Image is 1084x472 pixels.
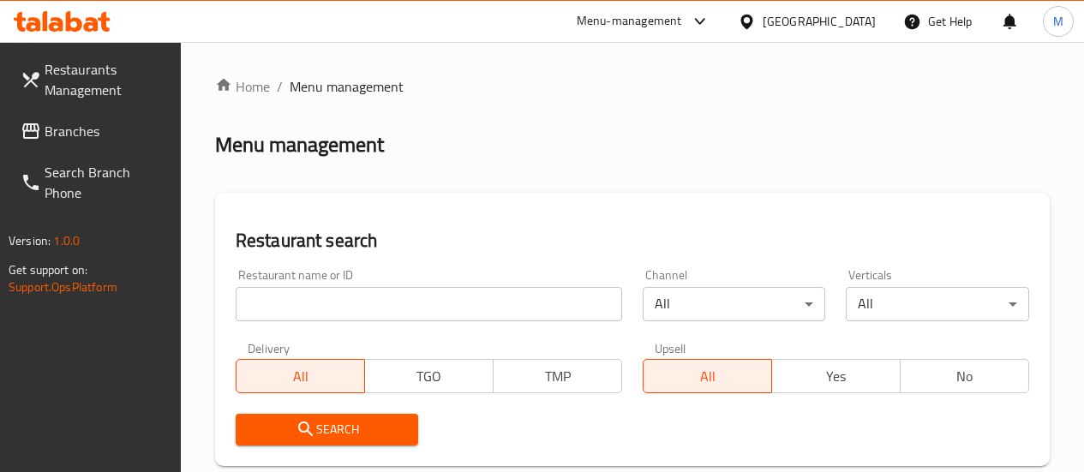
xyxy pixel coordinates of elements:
a: Search Branch Phone [7,152,181,213]
button: Search [236,414,419,445]
button: All [643,359,772,393]
span: Yes [779,364,894,389]
span: Search Branch Phone [45,162,167,203]
h2: Restaurant search [236,228,1029,254]
span: Version: [9,230,51,252]
a: Branches [7,111,181,152]
input: Search for restaurant name or ID.. [236,287,622,321]
button: No [900,359,1029,393]
span: Menu management [290,76,404,97]
label: Delivery [248,342,290,354]
div: Menu-management [577,11,682,32]
button: Yes [771,359,901,393]
div: All [643,287,826,321]
button: All [236,359,365,393]
span: 1.0.0 [53,230,80,252]
span: All [650,364,765,389]
div: All [846,287,1029,321]
span: TMP [500,364,615,389]
button: TMP [493,359,622,393]
a: Home [215,76,270,97]
span: M [1053,12,1063,31]
span: No [907,364,1022,389]
span: Restaurants Management [45,59,167,100]
span: TGO [372,364,487,389]
h2: Menu management [215,131,384,158]
span: Search [249,419,405,440]
a: Restaurants Management [7,49,181,111]
div: [GEOGRAPHIC_DATA] [763,12,876,31]
span: Branches [45,121,167,141]
span: All [243,364,358,389]
label: Upsell [655,342,686,354]
a: Support.OpsPlatform [9,276,117,298]
nav: breadcrumb [215,76,1050,97]
button: TGO [364,359,494,393]
span: Get support on: [9,259,87,281]
li: / [277,76,283,97]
